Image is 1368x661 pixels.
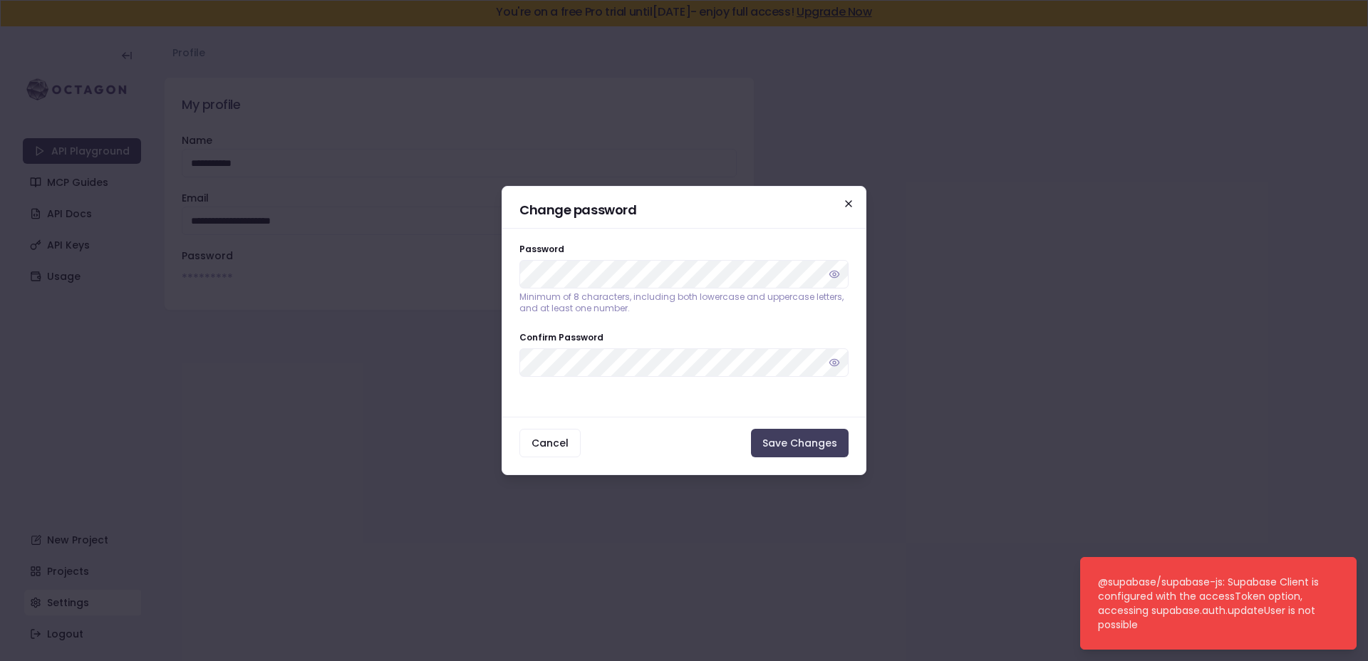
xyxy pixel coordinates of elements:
[519,331,603,343] label: Confirm Password
[519,429,581,457] button: Cancel
[519,204,849,217] h2: Change password
[751,429,849,457] button: Save Changes
[519,243,564,255] label: Password
[1098,575,1333,632] div: @supabase/supabase-js: Supabase Client is configured with the accessToken option, accessing supab...
[519,291,849,314] p: Minimum of 8 characters, including both lowercase and uppercase letters, and at least one number.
